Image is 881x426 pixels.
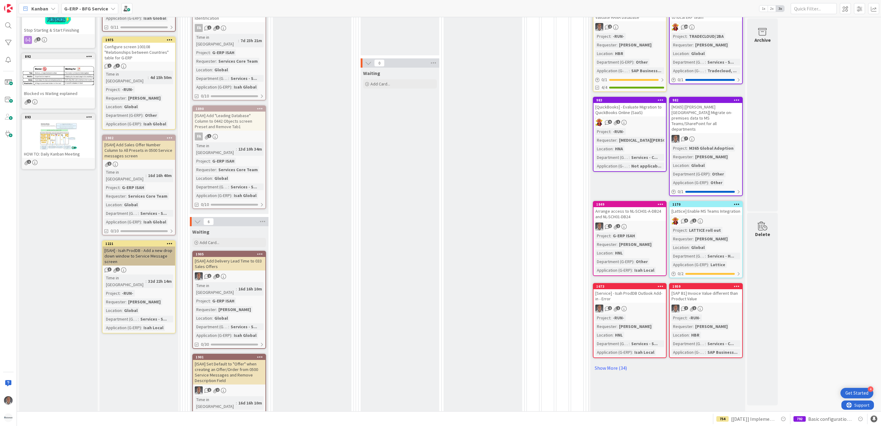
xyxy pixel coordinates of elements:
[611,232,636,239] div: G-ERP ISAH
[608,25,612,29] span: 2
[212,175,213,182] span: :
[116,267,120,271] span: 1
[22,114,95,120] div: 893
[239,37,264,44] div: 7d 23h 21m
[196,252,265,256] div: 1905
[593,202,666,207] div: 1849
[108,267,112,271] span: 3
[672,153,693,160] div: Requester
[613,50,613,57] span: :
[104,193,126,199] div: Requester
[672,135,679,143] img: PS
[195,272,203,280] img: PS
[595,223,603,231] img: PS
[213,66,229,73] div: Global
[705,253,706,259] span: :
[195,386,203,394] img: PS
[690,244,706,251] div: Global
[693,41,694,48] span: :
[142,120,168,127] div: Isah Global
[22,26,95,34] div: Stop Starting & Start Finishing
[195,58,216,65] div: Requester
[211,158,236,164] div: G-ERP ISAH
[596,202,666,207] div: 1849
[601,84,607,91] span: 4/4
[672,41,693,48] div: Requester
[678,270,683,277] span: 0 / 2
[593,202,666,221] div: 1849Arrange access to NL-SCH01-A-DB24 and NL-SCH01-DB24
[629,154,630,161] span: :
[672,253,705,259] div: Department (G-ERP)
[672,261,708,268] div: Application (G-ERP)
[210,158,211,164] span: :
[201,93,209,99] span: 0/10
[708,179,709,186] span: :
[759,6,768,12] span: 1x
[211,49,236,56] div: G-ERP ISAH
[138,210,139,217] span: :
[123,201,139,208] div: Global
[22,54,95,97] div: 892Blocked vs Waiting explained
[706,59,735,65] div: Services - S...
[593,76,666,84] div: 0/1
[193,386,265,394] div: PS
[670,207,742,215] div: [Lattice] Enable MS Teams Integration
[104,112,143,119] div: Department (G-ERP)
[105,242,175,246] div: 1221
[104,103,122,110] div: Location
[678,77,683,83] span: 0 / 1
[104,15,141,22] div: Application (G-ERP)
[595,33,610,40] div: Project
[670,97,742,103] div: 982
[374,59,385,67] span: 0
[207,26,211,30] span: 1
[228,75,229,82] span: :
[687,227,722,234] div: LATTICE roll out
[672,50,689,57] div: Location
[370,81,390,87] span: Add Card...
[103,135,175,160] div: 1902[ISAH] Add Sales Offer Number Column to All Presets in 0500 Service messages screen
[709,261,727,268] div: Lattice
[678,188,683,195] span: 0 / 1
[693,153,694,160] span: :
[195,132,203,140] div: FA
[791,3,837,14] input: Quick Filter...
[593,284,666,289] div: 1673
[193,251,265,257] div: 1905
[232,192,258,199] div: Isah Global
[613,145,613,152] span: :
[193,272,265,280] div: PS
[705,59,706,65] span: :
[613,145,625,152] div: HNA
[193,106,265,112] div: 1890
[103,241,175,247] div: 1221
[690,162,706,169] div: Global
[142,15,168,22] div: Isah Global
[210,49,211,56] span: :
[207,134,211,138] span: 1
[593,103,666,116] div: [QuickBooks] - Evaluate Migration to QuickBooks Online (SaaS)
[64,6,108,12] b: G-ERP - BFG Service
[617,241,653,248] div: [PERSON_NAME]
[672,67,705,74] div: Application (G-ERP)
[684,25,688,29] span: 10
[672,235,693,242] div: Requester
[27,160,31,164] span: 1
[670,23,742,31] div: LC
[195,175,212,182] div: Location
[195,84,231,90] div: Application (G-ERP)
[146,172,147,179] span: :
[229,75,259,82] div: Services - S...
[711,171,726,177] div: Other
[195,158,210,164] div: Project
[670,284,742,303] div: 1959[SAP B1] Invoice Value different than Product Value
[617,137,685,144] div: [MEDICAL_DATA][PERSON_NAME]
[193,132,265,140] div: FA
[104,201,122,208] div: Location
[634,258,649,265] div: Other
[141,219,142,225] span: :
[613,250,624,256] div: HNL
[193,106,265,131] div: 1890[ISAH] Add "Leading Database" Column to 0442 Objects screen Preset and Remove Tab1
[22,54,95,59] div: 892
